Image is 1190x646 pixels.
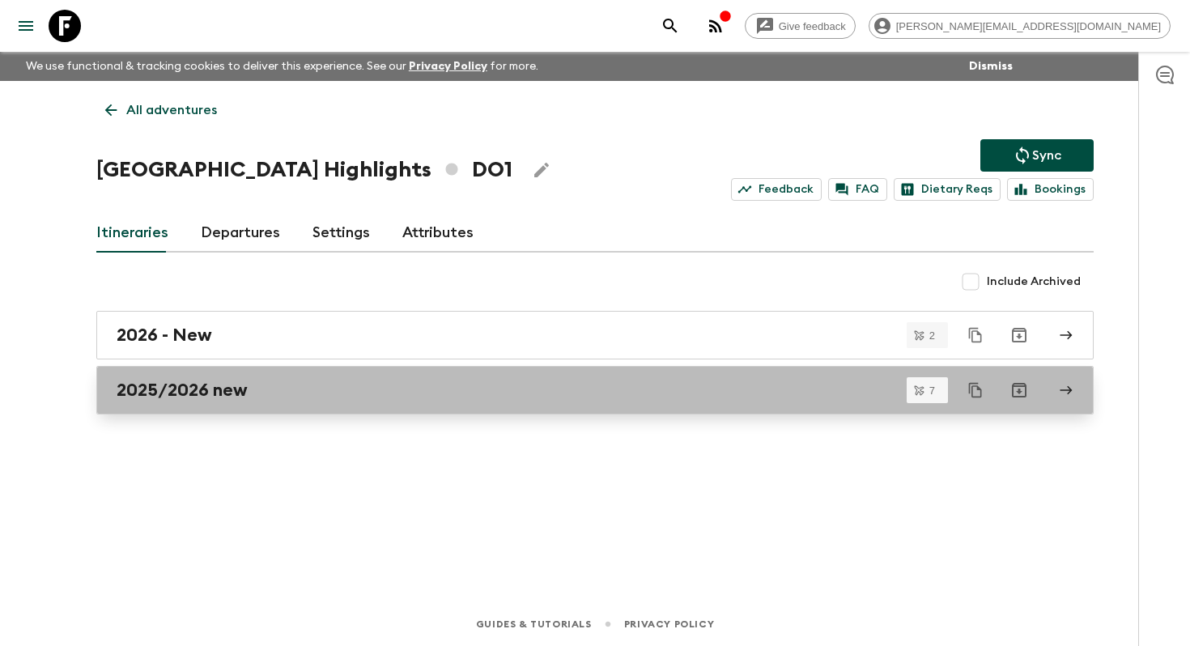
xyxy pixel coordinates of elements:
button: Edit Adventure Title [525,154,558,186]
a: Give feedback [745,13,856,39]
button: Archive [1003,319,1035,351]
a: Bookings [1007,178,1094,201]
a: Guides & Tutorials [476,615,592,633]
h2: 2025/2026 new [117,380,248,401]
a: 2026 - New [96,311,1094,359]
a: All adventures [96,94,226,126]
button: menu [10,10,42,42]
a: Privacy Policy [624,615,714,633]
h1: [GEOGRAPHIC_DATA] Highlights DO1 [96,154,512,186]
span: 2 [920,330,945,341]
span: Include Archived [987,274,1081,290]
button: Duplicate [961,321,990,350]
a: Settings [312,214,370,253]
span: Give feedback [770,20,855,32]
button: Duplicate [961,376,990,405]
span: [PERSON_NAME][EMAIL_ADDRESS][DOMAIN_NAME] [887,20,1170,32]
p: We use functional & tracking cookies to deliver this experience. See our for more. [19,52,545,81]
p: All adventures [126,100,217,120]
button: search adventures [654,10,686,42]
a: Privacy Policy [409,61,487,72]
a: Attributes [402,214,474,253]
p: Sync [1032,146,1061,165]
a: Departures [201,214,280,253]
a: Feedback [731,178,822,201]
button: Dismiss [965,55,1017,78]
a: Dietary Reqs [894,178,1001,201]
div: [PERSON_NAME][EMAIL_ADDRESS][DOMAIN_NAME] [869,13,1171,39]
a: Itineraries [96,214,168,253]
button: Sync adventure departures to the booking engine [980,139,1094,172]
a: FAQ [828,178,887,201]
button: Archive [1003,374,1035,406]
a: 2025/2026 new [96,366,1094,414]
span: 7 [920,385,945,396]
h2: 2026 - New [117,325,212,346]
